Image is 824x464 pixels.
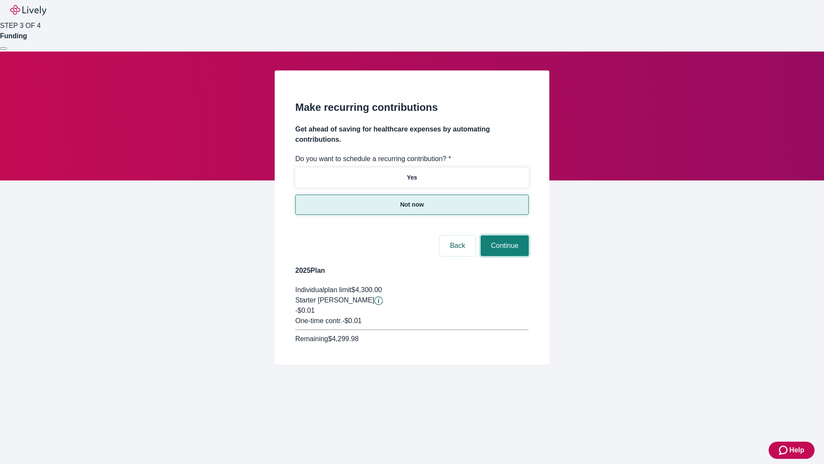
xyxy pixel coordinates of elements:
[374,296,383,305] svg: Starter penny details
[295,195,529,215] button: Not now
[295,335,328,342] span: Remaining
[295,317,342,324] span: One-time contr.
[10,5,46,15] img: Lively
[439,235,476,256] button: Back
[407,173,417,182] p: Yes
[295,124,529,145] h4: Get ahead of saving for healthcare expenses by automating contributions.
[789,445,804,455] span: Help
[342,317,361,324] span: - $0.01
[779,445,789,455] svg: Zendesk support icon
[328,335,358,342] span: $4,299.98
[295,266,529,276] h4: 2025 Plan
[295,100,529,115] h2: Make recurring contributions
[295,168,529,188] button: Yes
[295,286,351,293] span: Individual plan limit
[295,296,374,304] span: Starter [PERSON_NAME]
[769,442,815,459] button: Zendesk support iconHelp
[400,200,424,209] p: Not now
[295,154,451,164] label: Do you want to schedule a recurring contribution? *
[351,286,382,293] span: $4,300.00
[295,307,315,314] span: -$0.01
[481,235,529,256] button: Continue
[374,296,383,305] button: Lively will contribute $0.01 to establish your account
